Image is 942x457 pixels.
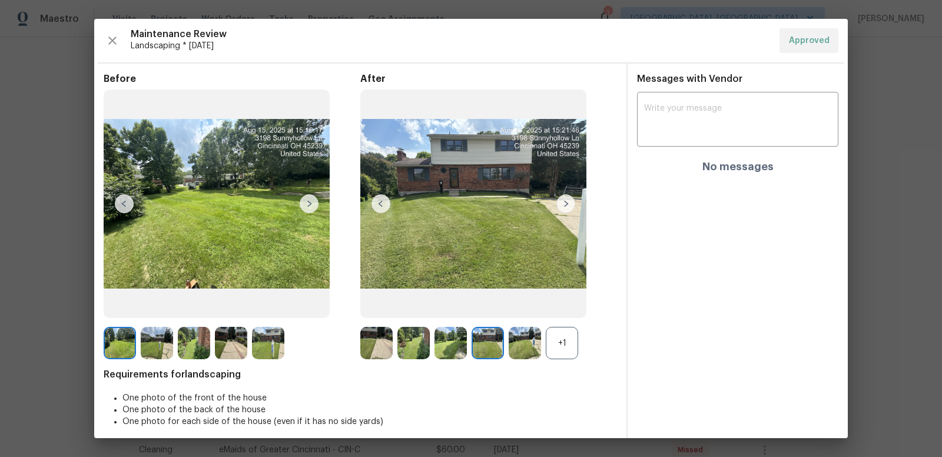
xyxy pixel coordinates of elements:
[104,369,617,380] span: Requirements for landscaping
[556,194,575,213] img: right-chevron-button-url
[546,327,578,359] div: +1
[122,404,617,416] li: One photo of the back of the house
[131,40,770,52] span: Landscaping * [DATE]
[115,194,134,213] img: left-chevron-button-url
[637,74,742,84] span: Messages with Vendor
[300,194,319,213] img: right-chevron-button-url
[131,28,770,40] span: Maintenance Review
[122,392,617,404] li: One photo of the front of the house
[122,416,617,428] li: One photo for each side of the house (even if it has no side yards)
[372,194,390,213] img: left-chevron-button-url
[702,161,774,173] h4: No messages
[360,73,617,85] span: After
[104,73,360,85] span: Before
